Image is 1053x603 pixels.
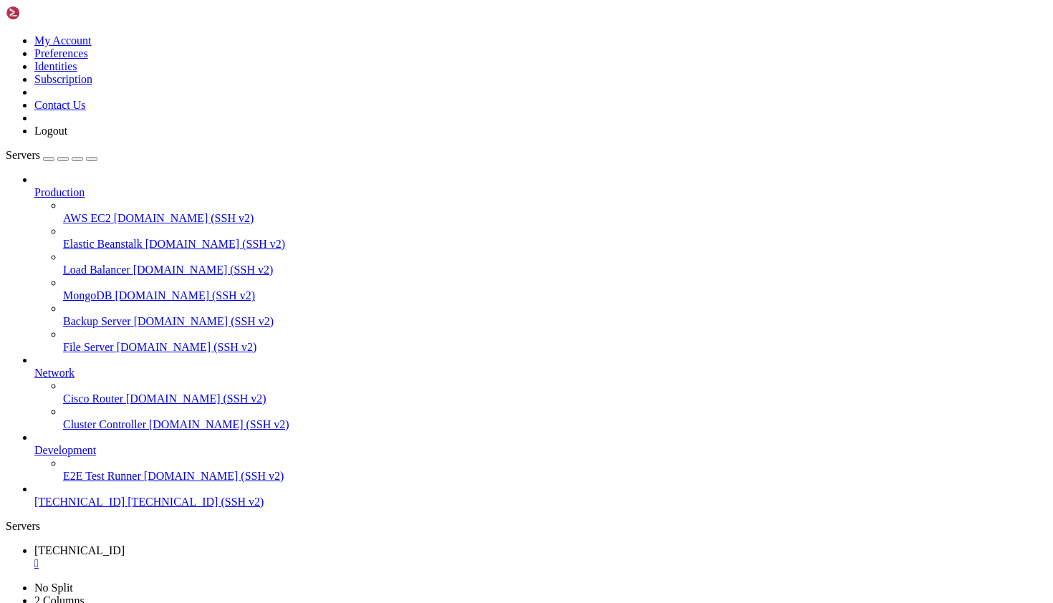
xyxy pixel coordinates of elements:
a: E2E Test Runner [DOMAIN_NAME] (SSH v2) [63,470,1047,483]
li: Load Balancer [DOMAIN_NAME] (SSH v2) [63,251,1047,276]
span: Cluster Controller [63,418,146,430]
span: [DOMAIN_NAME] (SSH v2) [133,264,274,276]
x-row: root@zjhwvimwhb:~# [6,399,865,411]
a: Development [34,444,1047,457]
a: Servers [6,149,97,161]
span: [DOMAIN_NAME] (SSH v2) [149,418,289,430]
span: [DOMAIN_NAME] (SSH v2) [144,470,284,482]
x-row: Welcome to Ubuntu 24.04.1 LTS (GNU/Linux 6.8.0-55-generic x86_64) [6,6,865,18]
li: Cluster Controller [DOMAIN_NAME] (SSH v2) [63,405,1047,431]
x-row: Expanded Security Maintenance for Applications is not enabled. [6,220,865,232]
x-row: see /var/log/unattended-upgrades/unattended-upgrades.log [6,351,865,363]
x-row: * Management: [URL][DOMAIN_NAME] [6,42,865,54]
li: File Server [DOMAIN_NAME] (SSH v2) [63,328,1047,354]
span: [DOMAIN_NAME] (SSH v2) [145,238,286,250]
x-row: Learn more about enabling ESM Apps service at [URL][DOMAIN_NAME] [6,304,865,316]
span: AWS EC2 [63,212,111,224]
span: [DOMAIN_NAME] (SSH v2) [117,341,257,353]
li: MongoDB [DOMAIN_NAME] (SSH v2) [63,276,1047,302]
a:  [34,557,1047,570]
span: Servers [6,149,40,161]
x-row: Memory usage: 61% IPv4 address for eth0: [TECHNICAL_ID] [6,125,865,137]
li: Backup Server [DOMAIN_NAME] (SSH v2) [63,302,1047,328]
li: AWS EC2 [DOMAIN_NAME] (SSH v2) [63,199,1047,225]
x-row: * Documentation: [URL][DOMAIN_NAME] [6,29,865,42]
span: Backup Server [63,315,131,327]
x-row: 140 updates can be applied immediately. [6,244,865,256]
a: Preferences [34,47,88,59]
x-row: * Strictly confined Kubernetes makes edge and IoT secure. Learn how MicroK8s [6,160,865,173]
div: Servers [6,520,1047,533]
li: Development [34,431,1047,483]
a: AWS EC2 [DOMAIN_NAME] (SSH v2) [63,212,1047,225]
a: [TECHNICAL_ID] [TECHNICAL_ID] (SSH v2) [34,496,1047,508]
a: Cisco Router [DOMAIN_NAME] (SSH v2) [63,392,1047,405]
x-row: Last login: [DATE] from [TECHNICAL_ID] [6,387,865,399]
li: Production [34,173,1047,354]
span: E2E Test Runner [63,470,141,482]
a: 217.114.0.14 [34,544,1047,570]
a: No Split [34,582,73,594]
a: Logout [34,125,67,137]
li: E2E Test Runner [DOMAIN_NAME] (SSH v2) [63,457,1047,483]
span: Cisco Router [63,392,123,405]
span: [TECHNICAL_ID] (SSH v2) [128,496,264,508]
span: Load Balancer [63,264,130,276]
span: Production [34,186,85,198]
a: My Account [34,34,92,47]
x-row: [URL][DOMAIN_NAME] [6,196,865,208]
a: Cluster Controller [DOMAIN_NAME] (SSH v2) [63,418,1047,431]
a: Backup Server [DOMAIN_NAME] (SSH v2) [63,315,1047,328]
span: Network [34,367,74,379]
a: Contact Us [34,99,86,111]
x-row: System load: 0.37 Processes: 121 [6,101,865,113]
li: Elastic Beanstalk [DOMAIN_NAME] (SSH v2) [63,225,1047,251]
li: Network [34,354,1047,431]
x-row: System information as of [DATE] [6,77,865,90]
img: Shellngn [6,6,88,20]
x-row: 2 of these updates are standard security updates. [6,256,865,268]
x-row: just raised the bar for easy, resilient and secure K8s cluster deployment. [6,173,865,185]
span: [TECHNICAL_ID] [34,496,125,508]
a: Subscription [34,73,92,85]
x-row: 1 additional security update can be applied with ESM Apps. [6,291,865,304]
span: [DOMAIN_NAME] (SSH v2) [115,289,255,301]
x-row: To see these additional updates run: apt list --upgradable [6,268,865,280]
li: Cisco Router [DOMAIN_NAME] (SSH v2) [63,380,1047,405]
a: Load Balancer [DOMAIN_NAME] (SSH v2) [63,264,1047,276]
x-row: Usage of /: 51.4% of 8.65GB Users logged in: 1 [6,113,865,125]
div: (19, 33) [120,399,126,411]
a: Identities [34,60,77,72]
x-row: Swap usage: 0% [6,137,865,149]
span: Elastic Beanstalk [63,238,143,250]
a: Elastic Beanstalk [DOMAIN_NAME] (SSH v2) [63,238,1047,251]
span: File Server [63,341,114,353]
span: MongoDB [63,289,112,301]
span: [DOMAIN_NAME] (SSH v2) [134,315,274,327]
li: [TECHNICAL_ID] [TECHNICAL_ID] (SSH v2) [34,483,1047,508]
x-row: * Support: [URL][DOMAIN_NAME] [6,54,865,66]
a: Production [34,186,1047,199]
x-row: 1 updates could not be installed automatically. For more details, [6,339,865,352]
span: [TECHNICAL_ID] [34,544,125,556]
span: Development [34,444,96,456]
a: File Server [DOMAIN_NAME] (SSH v2) [63,341,1047,354]
span: [DOMAIN_NAME] (SSH v2) [114,212,254,224]
a: MongoDB [DOMAIN_NAME] (SSH v2) [63,289,1047,302]
span: [DOMAIN_NAME] (SSH v2) [126,392,266,405]
a: Network [34,367,1047,380]
x-row: *** System restart required *** [6,375,865,387]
